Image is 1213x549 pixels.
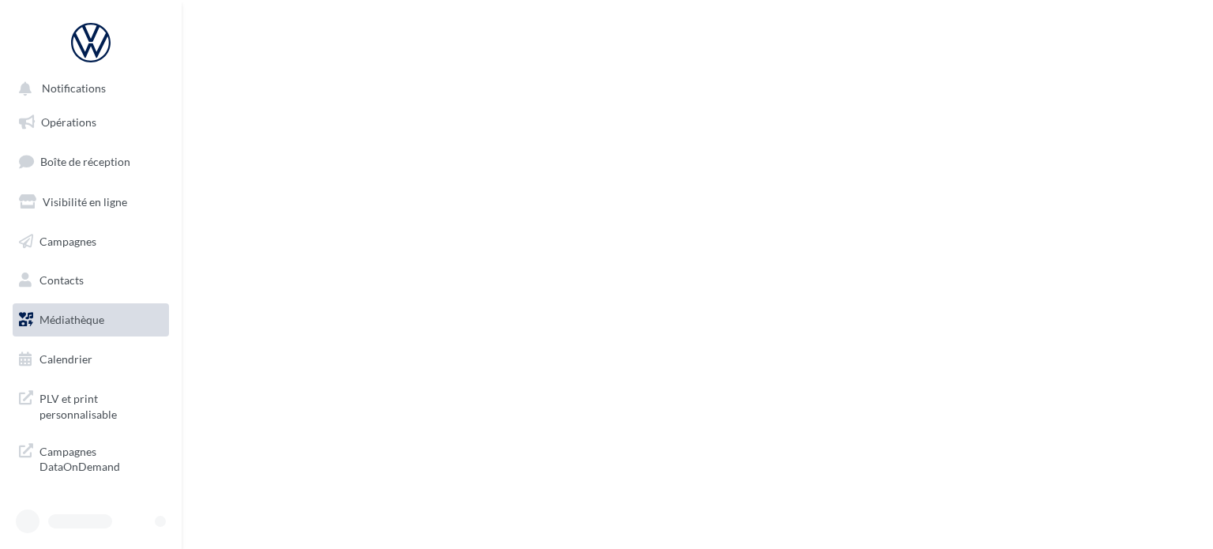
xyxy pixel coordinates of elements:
[41,115,96,129] span: Opérations
[39,441,163,475] span: Campagnes DataOnDemand
[43,195,127,209] span: Visibilité en ligne
[9,343,172,376] a: Calendrier
[9,145,172,179] a: Boîte de réception
[40,155,130,168] span: Boîte de réception
[9,106,172,139] a: Opérations
[39,234,96,247] span: Campagnes
[9,264,172,297] a: Contacts
[39,388,163,422] span: PLV et print personnalisable
[9,382,172,428] a: PLV et print personnalisable
[39,352,92,366] span: Calendrier
[39,313,104,326] span: Médiathèque
[9,186,172,219] a: Visibilité en ligne
[9,434,172,481] a: Campagnes DataOnDemand
[39,273,84,287] span: Contacts
[9,303,172,337] a: Médiathèque
[9,225,172,258] a: Campagnes
[42,82,106,96] span: Notifications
